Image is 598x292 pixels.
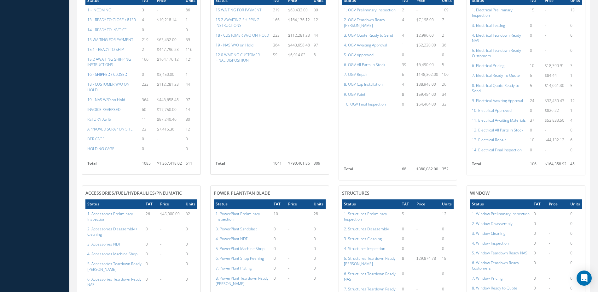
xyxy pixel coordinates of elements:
a: 4. PowerPlant NDT [216,236,247,241]
td: 0 [140,70,155,79]
td: 0 [528,30,543,46]
span: - [157,7,158,13]
span: $59,454.00 [416,92,436,97]
span: $6,490.00 [416,62,434,67]
td: 0 [400,50,415,60]
span: - [288,211,289,216]
a: 15.2 AWAITING SHIPPING INSTRUCTIONS [87,57,131,67]
td: 219 [140,35,155,45]
th: Units [568,199,582,209]
td: 5 [528,70,543,80]
span: $164,176.12 [157,57,179,62]
td: 0 [568,248,582,258]
span: $84.44 [545,73,557,78]
a: 2. OGV Teardown Ready [PERSON_NAME] [344,17,385,28]
a: INVOICE REVERSED [87,107,120,112]
td: 121 [312,15,325,30]
span: - [549,221,550,226]
th: Status [214,199,272,209]
span: - [416,246,418,251]
td: 59 [271,50,287,65]
td: 0 [144,239,158,249]
td: 0 [440,244,454,253]
td: 97 [312,40,325,50]
td: 3 [568,61,582,70]
span: $1,367,418.02 [157,161,182,166]
td: 1085 [140,159,155,171]
span: $7,198.00 [416,17,434,22]
td: 4 [400,15,415,30]
h4: Accessories/Fuel/Hydraulics/Pneumatic [85,191,197,196]
td: 14 [184,105,197,114]
td: 0 [568,238,582,248]
span: $97,240.46 [157,117,177,122]
span: $164,176.12 [288,17,310,22]
td: 4 [400,79,415,89]
a: 5. OGV Approved [344,52,374,58]
td: 0 [184,239,197,249]
td: 39 [184,35,197,45]
td: 15 [528,5,543,20]
span: - [549,240,550,246]
span: $45,000.00 [160,211,180,216]
span: $38,948.00 [416,82,436,87]
a: 1 - INCOMING [87,7,111,13]
span: $44,132.12 [545,137,564,143]
span: $6,914.03 [288,52,305,58]
td: 0 [400,99,415,109]
td: 5 [568,81,582,96]
span: $2,996.00 [416,33,434,38]
td: 8 [312,50,325,65]
a: 1. Accessories Preliminary Inspection [87,211,133,222]
span: - [545,127,546,133]
a: 1. Window Preliminary Inspection [472,211,530,216]
th: Total [342,164,400,177]
td: 0 [140,134,155,144]
td: 0 [140,25,155,35]
a: 19 - NAS W/O on Hold [87,97,125,102]
span: $447,796.23 [157,47,179,52]
td: 33 [440,99,454,109]
span: $32,430.43 [545,98,564,103]
span: $443,658.48 [288,42,310,48]
td: 44 [312,30,325,40]
td: 68 [400,164,415,177]
span: - [160,241,161,247]
a: 9. Electrical Awaiting Approval [472,98,523,103]
td: 2 [440,30,454,40]
a: 6. OGV All Parts in Stock [344,62,385,67]
span: - [545,23,546,28]
a: 19 - NAS W/O on Hold [216,42,253,48]
td: 10 [528,135,543,145]
span: - [288,246,289,251]
th: Price [158,199,184,209]
a: 6. Accessories Teardown Ready NAS [87,277,142,287]
h4: Window [470,191,582,196]
a: 16 - SHIPPED / CLOSED [87,72,127,77]
th: Status [342,199,400,209]
td: 24 [528,96,543,106]
td: 611 [184,159,197,171]
td: 364 [271,40,287,50]
td: 0 [272,224,286,234]
span: $53,833.50 [545,118,564,123]
td: 0 [528,125,543,135]
a: 3. Electrical Testing [472,23,505,28]
a: 3. Structures Cleaning [344,236,382,241]
a: 6. Electrical Pricing [472,63,504,68]
td: 0 [312,244,325,253]
a: 5. PowerPlant Machine Shop [216,246,264,251]
span: $443,658.48 [157,97,179,102]
td: 0 [568,30,582,46]
td: 0 [568,228,582,238]
td: 6 [568,135,582,145]
td: 0 [568,46,582,61]
a: 15.2 AWAITING SHIPPING INSTRUCTIONS [216,17,259,28]
td: 2 [400,5,415,15]
a: 1. OGV Preliminary Inspection [344,7,396,13]
td: 0 [532,248,547,258]
a: 5. Window Teardown Ready NAS [472,250,527,256]
td: 5 [528,81,543,96]
td: 60 [140,105,155,114]
a: 8. OGV Cap Installation [344,82,383,87]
